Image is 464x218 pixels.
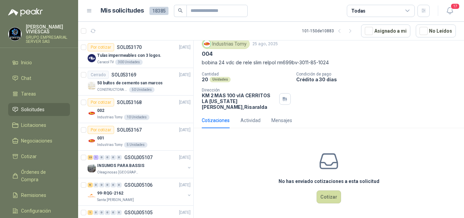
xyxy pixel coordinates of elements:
span: search [178,8,183,13]
img: Company Logo [8,28,21,40]
div: 0 [111,183,116,187]
p: 25 ago, 2025 [252,41,278,47]
div: 0 [105,183,110,187]
p: KM 2 MAS 100 vIA CERRITOS LA [US_STATE] [PERSON_NAME] , Risaralda [202,93,276,110]
div: 0 [117,183,122,187]
p: 002 [97,107,104,114]
div: Por cotizar [88,126,114,134]
p: [DATE] [179,127,191,133]
span: Órdenes de Compra [21,168,64,183]
div: 101 - 150 de 10883 [302,26,356,36]
button: Asignado a mi [361,24,410,37]
span: 17 [450,3,460,10]
div: 0 [111,210,116,215]
div: Actividad [240,117,261,124]
span: 18385 [149,7,168,15]
p: Industrias Tomy [97,115,123,120]
div: Por cotizar [88,43,114,51]
p: Caracol TV [97,60,114,65]
span: Solicitudes [21,106,44,113]
p: GSOL005107 [124,155,153,160]
p: Cantidad [202,72,291,77]
span: Inicio [21,59,32,66]
img: Company Logo [203,40,211,48]
div: 0 [99,183,104,187]
p: 001 [97,135,104,141]
div: 300 Unidades [115,60,143,65]
a: Por cotizarSOL053170[DATE] Company LogoTulas impermeables con 3 logos.Caracol TV300 Unidades [78,40,193,68]
a: Solicitudes [8,103,70,116]
p: GRUPO EMPRESARIAL SERVER SAS [26,35,70,44]
a: 6 0 0 0 0 0 GSOL005106[DATE] Company Logo99-RQG-2162Santa [PERSON_NAME] [88,181,192,203]
div: Cerrado [88,71,109,79]
div: 50 Unidades [129,87,155,93]
div: 0 [99,155,104,160]
p: [DATE] [179,182,191,188]
img: Company Logo [88,192,96,200]
p: Condición de pago [296,72,461,77]
div: 10 Unidades [124,115,149,120]
p: Industrias Tomy [97,142,123,148]
p: SOL053168 [117,100,142,105]
p: INSUMOS PARA BASSIS [97,163,144,169]
p: [DATE] [179,44,191,51]
div: Industrias Tomy [202,39,250,49]
img: Company Logo [88,137,96,145]
a: Chat [8,72,70,85]
a: Por cotizarSOL053168[DATE] Company Logo002Industrias Tomy10 Unidades [78,96,193,123]
div: Por cotizar [88,98,114,106]
span: Configuración [21,207,51,215]
p: 50 bultos de cemento san marcos [97,80,163,86]
a: Tareas [8,87,70,100]
div: Unidades [210,77,231,82]
p: SOL053170 [117,45,142,50]
p: GSOL005106 [124,183,153,187]
div: 0 [105,155,110,160]
p: bobina 24 vdc de rele slim relpol rm699bv-3011-85-1024 [202,59,456,66]
div: 1 [93,155,99,160]
img: Company Logo [88,109,96,117]
p: SOL053167 [117,128,142,132]
img: Company Logo [88,164,96,172]
div: 1 [88,210,93,215]
div: 0 [111,155,116,160]
p: [DATE] [179,99,191,106]
span: Chat [21,74,31,82]
a: Inicio [8,56,70,69]
a: CerradoSOL053169[DATE] Company Logo50 bultos de cemento san marcosCONSTRUCTORA GRUPO FIP50 Unidades [78,68,193,96]
div: 5 Unidades [124,142,147,148]
span: Tareas [21,90,36,98]
p: Tulas impermeables con 3 logos. [97,52,161,59]
div: 0 [117,210,122,215]
a: Negociaciones [8,134,70,147]
span: Cotizar [21,153,37,160]
a: Órdenes de Compra [8,166,70,186]
div: 0 [105,210,110,215]
a: 23 1 0 0 0 0 GSOL005107[DATE] Company LogoINSUMOS PARA BASSISOleaginosas [GEOGRAPHIC_DATA][PERSON... [88,153,192,175]
div: 6 [88,183,93,187]
p: Dirección [202,88,276,93]
div: 0 [117,155,122,160]
div: 0 [99,210,104,215]
p: [PERSON_NAME] VIVIESCAS [26,24,70,34]
span: Remisiones [21,191,46,199]
p: 004 [202,50,212,57]
a: Cotizar [8,150,70,163]
a: Configuración [8,204,70,217]
a: Remisiones [8,189,70,202]
div: Todas [351,7,365,15]
div: Mensajes [271,117,292,124]
p: SOL053169 [111,72,136,77]
p: CONSTRUCTORA GRUPO FIP [97,87,128,93]
p: 99-RQG-2162 [97,190,123,197]
div: Cotizaciones [202,117,230,124]
button: 17 [444,5,456,17]
img: Company Logo [88,82,96,90]
p: GSOL005105 [124,210,153,215]
div: 0 [93,210,99,215]
p: Oleaginosas [GEOGRAPHIC_DATA][PERSON_NAME] [97,170,140,175]
a: Licitaciones [8,119,70,132]
div: 23 [88,155,93,160]
p: 20 [202,77,208,82]
button: No Leídos [416,24,456,37]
